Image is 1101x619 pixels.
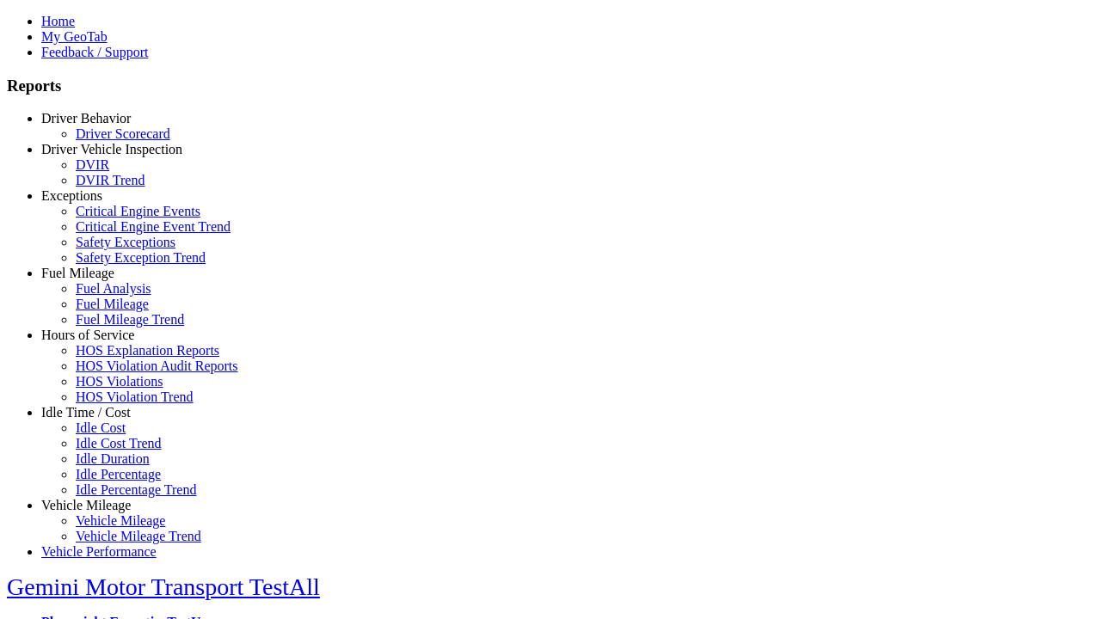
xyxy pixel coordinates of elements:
[76,297,149,311] a: Fuel Mileage
[76,374,163,389] a: HOS Violations
[76,250,206,265] a: Safety Exception Trend
[76,389,194,404] a: HOS Violation Trend
[41,328,134,342] a: Hours of Service
[76,359,238,373] a: HOS Violation Audit Reports
[7,77,1094,95] h3: Reports
[76,204,200,218] a: Critical Engine Events
[41,29,108,44] a: My GeoTab
[41,45,148,59] a: Feedback / Support
[76,343,219,358] a: HOS Explanation Reports
[41,405,131,420] a: Idle Time / Cost
[76,436,162,450] a: Idle Cost Trend
[7,573,320,600] a: Gemini Motor Transport TestAll
[76,219,231,234] a: Critical Engine Event Trend
[41,266,114,280] a: Fuel Mileage
[76,451,150,466] a: Idle Duration
[76,467,161,481] a: Idle Percentage
[76,312,184,327] a: Fuel Mileage Trend
[76,529,201,543] a: Vehicle Mileage Trend
[76,235,175,249] a: Safety Exceptions
[76,173,145,187] a: DVIR Trend
[41,111,131,126] a: Driver Behavior
[76,513,165,528] a: Vehicle Mileage
[41,544,157,559] a: Vehicle Performance
[41,14,75,28] a: Home
[76,482,196,497] a: Idle Percentage Trend
[76,420,126,435] a: Idle Cost
[76,281,151,296] a: Fuel Analysis
[41,498,131,512] a: Vehicle Mileage
[41,142,182,156] a: Driver Vehicle Inspection
[76,157,109,172] a: DVIR
[41,188,102,203] a: Exceptions
[76,126,170,141] a: Driver Scorecard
